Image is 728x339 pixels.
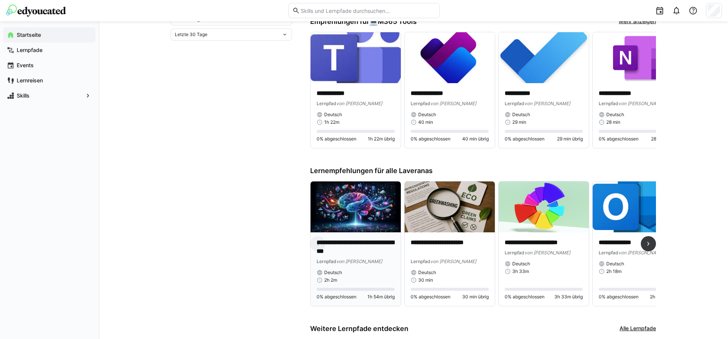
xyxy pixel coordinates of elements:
[418,112,436,118] span: Deutsch
[430,101,476,106] span: von [PERSON_NAME]
[367,294,395,300] span: 1h 54m übrig
[405,32,495,83] img: image
[619,17,656,26] a: Mehr anzeigen
[310,325,408,333] h3: Weitere Lernpfade entdecken
[505,294,544,300] span: 0% abgeschlossen
[618,250,664,255] span: von [PERSON_NAME]
[411,136,450,142] span: 0% abgeschlossen
[336,259,382,264] span: von [PERSON_NAME]
[411,101,430,106] span: Lernpfad
[300,7,436,14] input: Skills und Lernpfade durchsuchen…
[411,294,450,300] span: 0% abgeschlossen
[651,136,677,142] span: 28 min übrig
[512,261,530,267] span: Deutsch
[310,17,417,26] h3: Empfehlungen für
[599,101,618,106] span: Lernpfad
[512,119,526,125] span: 29 min
[505,250,524,255] span: Lernpfad
[430,259,476,264] span: von [PERSON_NAME]
[505,101,524,106] span: Lernpfad
[336,101,382,106] span: von [PERSON_NAME]
[650,294,677,300] span: 2h 18m übrig
[317,136,356,142] span: 0% abgeschlossen
[411,259,430,264] span: Lernpfad
[599,136,639,142] span: 0% abgeschlossen
[593,32,683,83] img: image
[317,294,356,300] span: 0% abgeschlossen
[606,112,624,118] span: Deutsch
[606,268,621,274] span: 2h 18m
[512,112,530,118] span: Deutsch
[462,136,489,142] span: 40 min übrig
[418,277,433,283] span: 30 min
[324,277,337,283] span: 2h 2m
[175,32,207,38] span: Letzte 30 Tage
[499,32,589,83] img: image
[620,325,656,333] a: Alle Lernpfade
[618,101,664,106] span: von [PERSON_NAME]
[524,101,570,106] span: von [PERSON_NAME]
[557,136,583,142] span: 29 min übrig
[310,167,656,175] h3: Lernempfehlungen für alle Laveranas
[462,294,489,300] span: 30 min übrig
[505,136,544,142] span: 0% abgeschlossen
[554,294,583,300] span: 3h 33m übrig
[378,17,417,26] span: M365 Tools
[405,181,495,232] img: image
[418,270,436,276] span: Deutsch
[368,136,395,142] span: 1h 22m übrig
[524,250,570,255] span: von [PERSON_NAME]
[324,119,339,125] span: 1h 22m
[324,270,342,276] span: Deutsch
[599,250,618,255] span: Lernpfad
[593,181,683,232] img: image
[418,119,433,125] span: 40 min
[317,259,336,264] span: Lernpfad
[512,268,529,274] span: 3h 33m
[369,17,417,26] div: 💻️
[499,181,589,232] img: image
[606,261,624,267] span: Deutsch
[324,112,342,118] span: Deutsch
[606,119,620,125] span: 28 min
[317,101,336,106] span: Lernpfad
[311,181,401,232] img: image
[311,32,401,83] img: image
[599,294,639,300] span: 0% abgeschlossen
